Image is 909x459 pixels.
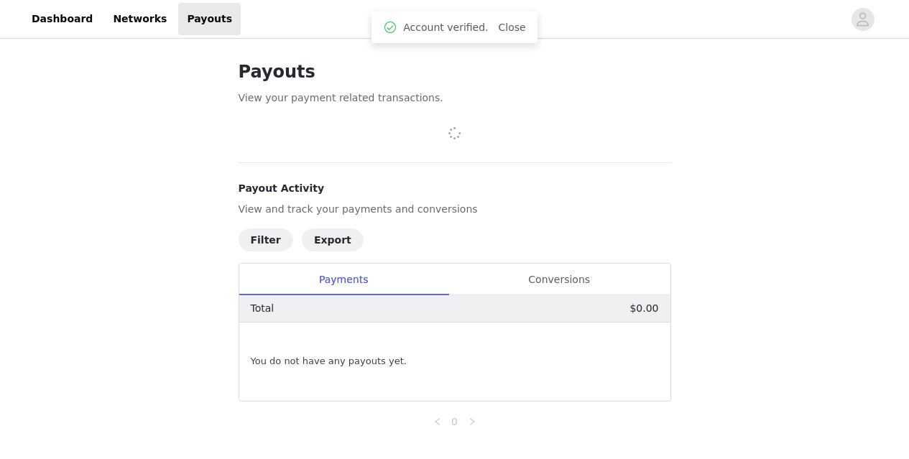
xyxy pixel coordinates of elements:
[629,301,658,316] p: $0.00
[433,417,442,426] i: icon: left
[499,22,526,33] a: Close
[302,228,364,251] button: Export
[403,20,488,35] span: Account verified.
[104,3,175,35] a: Networks
[178,3,241,35] a: Payouts
[239,91,671,106] p: View your payment related transactions.
[239,202,671,217] p: View and track your payments and conversions
[468,417,476,426] i: icon: right
[251,301,274,316] p: Total
[448,264,670,296] div: Conversions
[239,228,293,251] button: Filter
[239,264,448,296] div: Payments
[429,413,446,430] li: Previous Page
[23,3,101,35] a: Dashboard
[446,413,463,430] li: 0
[239,59,671,85] h1: Payouts
[239,181,671,196] h4: Payout Activity
[447,414,463,430] a: 0
[856,8,869,31] div: avatar
[463,413,481,430] li: Next Page
[251,354,407,368] span: You do not have any payouts yet.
